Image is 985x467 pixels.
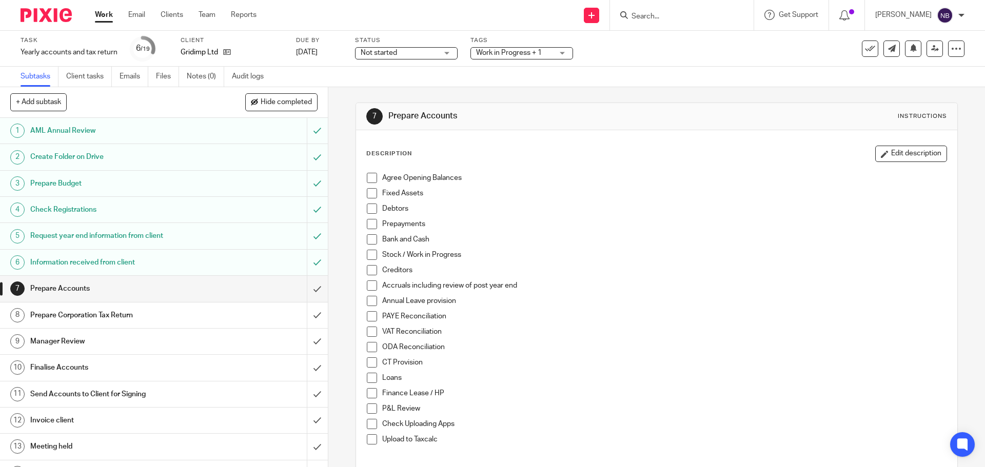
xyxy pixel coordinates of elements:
[30,439,208,454] h1: Meeting held
[366,108,383,125] div: 7
[382,204,946,214] p: Debtors
[30,308,208,323] h1: Prepare Corporation Tax Return
[30,228,208,243] h1: Request year end information from client
[382,373,946,383] p: Loans
[10,439,25,454] div: 13
[382,173,946,183] p: Agree Opening Balances
[30,281,208,296] h1: Prepare Accounts
[21,36,117,45] label: Task
[30,149,208,165] h1: Create Folder on Drive
[95,10,113,20] a: Work
[10,387,25,401] div: 11
[875,10,932,20] p: [PERSON_NAME]
[21,8,72,22] img: Pixie
[30,123,208,138] h1: AML Annual Review
[382,234,946,245] p: Bank and Cash
[10,281,25,296] div: 7
[10,413,25,428] div: 12
[366,150,412,158] p: Description
[136,43,150,54] div: 6
[382,327,946,337] p: VAT Reconciliation
[10,229,25,243] div: 5
[382,188,946,198] p: Fixed Assets
[10,255,25,270] div: 6
[30,255,208,270] h1: Information received from client
[10,150,25,165] div: 2
[382,357,946,368] p: CT Provision
[296,36,342,45] label: Due by
[231,10,257,20] a: Reports
[30,360,208,375] h1: Finalise Accounts
[296,49,318,56] span: [DATE]
[30,202,208,217] h1: Check Registrations
[382,265,946,275] p: Creditors
[30,413,208,428] h1: Invoice client
[779,11,818,18] span: Get Support
[355,36,458,45] label: Status
[382,342,946,352] p: ODA Reconciliation
[10,93,67,111] button: + Add subtask
[30,334,208,349] h1: Manager Review
[30,387,208,402] h1: Send Accounts to Client for Signing
[476,49,542,56] span: Work in Progress + 1
[199,10,215,20] a: Team
[10,124,25,138] div: 1
[382,403,946,414] p: P&L Review
[181,47,218,57] p: Gridimp Ltd
[261,98,312,107] span: Hide completed
[388,111,679,121] h1: Prepare Accounts
[161,10,183,20] a: Clients
[875,146,947,162] button: Edit description
[10,308,25,322] div: 8
[382,280,946,291] p: Accruals including review of post year end
[382,296,946,306] p: Annual Leave provision
[361,49,397,56] span: Not started
[232,67,271,87] a: Audit logs
[10,360,25,375] div: 10
[10,202,25,217] div: 4
[128,10,145,20] a: Email
[30,176,208,191] h1: Prepare Budget
[382,419,946,429] p: Check Uploading Apps
[10,334,25,349] div: 9
[382,388,946,398] p: Finance Lease / HP
[470,36,573,45] label: Tags
[382,311,946,321] p: PAYE Reconciliation
[937,7,953,24] img: svg%3E
[141,46,150,52] small: /19
[10,176,25,191] div: 3
[66,67,112,87] a: Client tasks
[631,12,723,22] input: Search
[245,93,318,111] button: Hide completed
[382,434,946,444] p: Upload to Taxcalc
[21,47,117,57] div: Yearly accounts and tax return
[382,219,946,229] p: Prepayments
[898,112,947,120] div: Instructions
[21,67,58,87] a: Subtasks
[187,67,224,87] a: Notes (0)
[181,36,283,45] label: Client
[156,67,179,87] a: Files
[120,67,148,87] a: Emails
[382,250,946,260] p: Stock / Work in Progress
